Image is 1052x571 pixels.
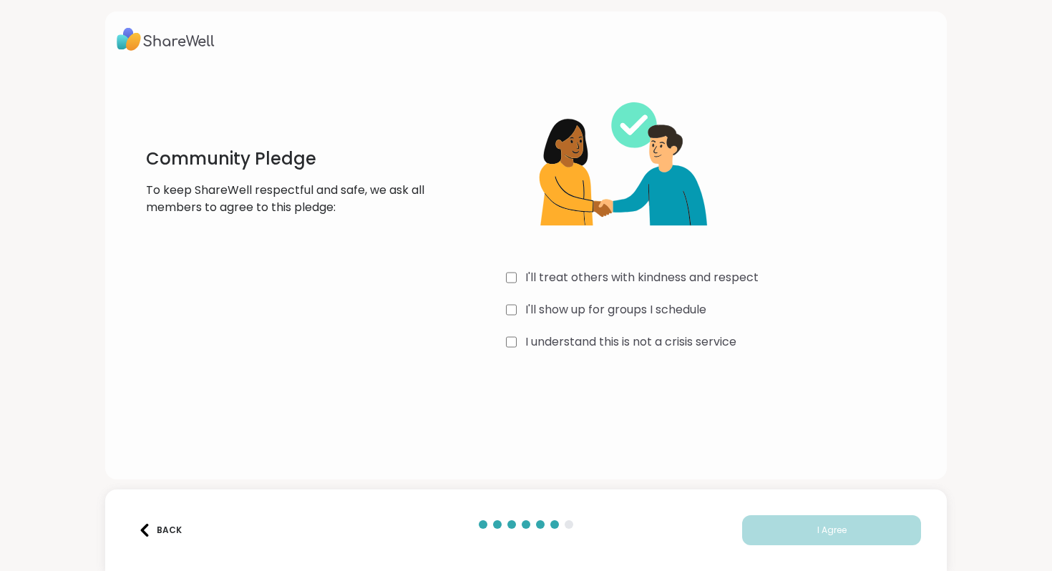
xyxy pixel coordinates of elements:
[146,182,432,216] p: To keep ShareWell respectful and safe, we ask all members to agree to this pledge:
[742,515,921,545] button: I Agree
[131,515,188,545] button: Back
[817,524,847,537] span: I Agree
[525,269,759,286] label: I'll treat others with kindness and respect
[138,524,182,537] div: Back
[146,147,432,170] h1: Community Pledge
[525,301,706,318] label: I'll show up for groups I schedule
[525,333,736,351] label: I understand this is not a crisis service
[117,23,215,56] img: ShareWell Logo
